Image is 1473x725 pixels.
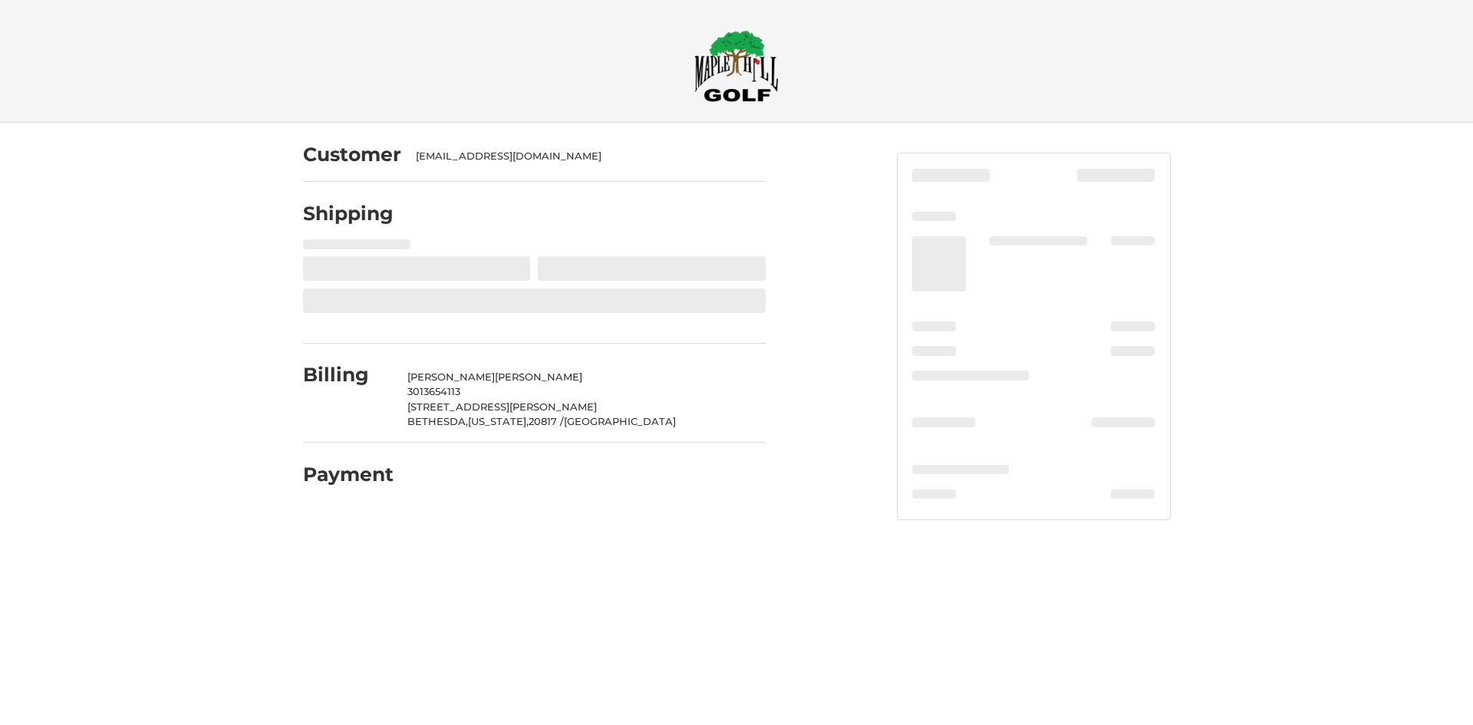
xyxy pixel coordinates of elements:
span: [PERSON_NAME] [495,371,582,383]
span: 3013654113 [407,385,460,397]
div: [EMAIL_ADDRESS][DOMAIN_NAME] [416,149,750,164]
h2: Customer [303,143,401,166]
img: Maple Hill Golf [694,30,779,102]
span: BETHESDA, [407,415,468,427]
h2: Billing [303,363,393,387]
span: 20817 / [529,415,564,427]
span: [GEOGRAPHIC_DATA] [564,415,676,427]
h2: Payment [303,463,394,486]
iframe: Google Customer Reviews [1346,684,1473,725]
h2: Shipping [303,202,394,226]
span: [US_STATE], [468,415,529,427]
span: [STREET_ADDRESS][PERSON_NAME] [407,400,597,413]
span: [PERSON_NAME] [407,371,495,383]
